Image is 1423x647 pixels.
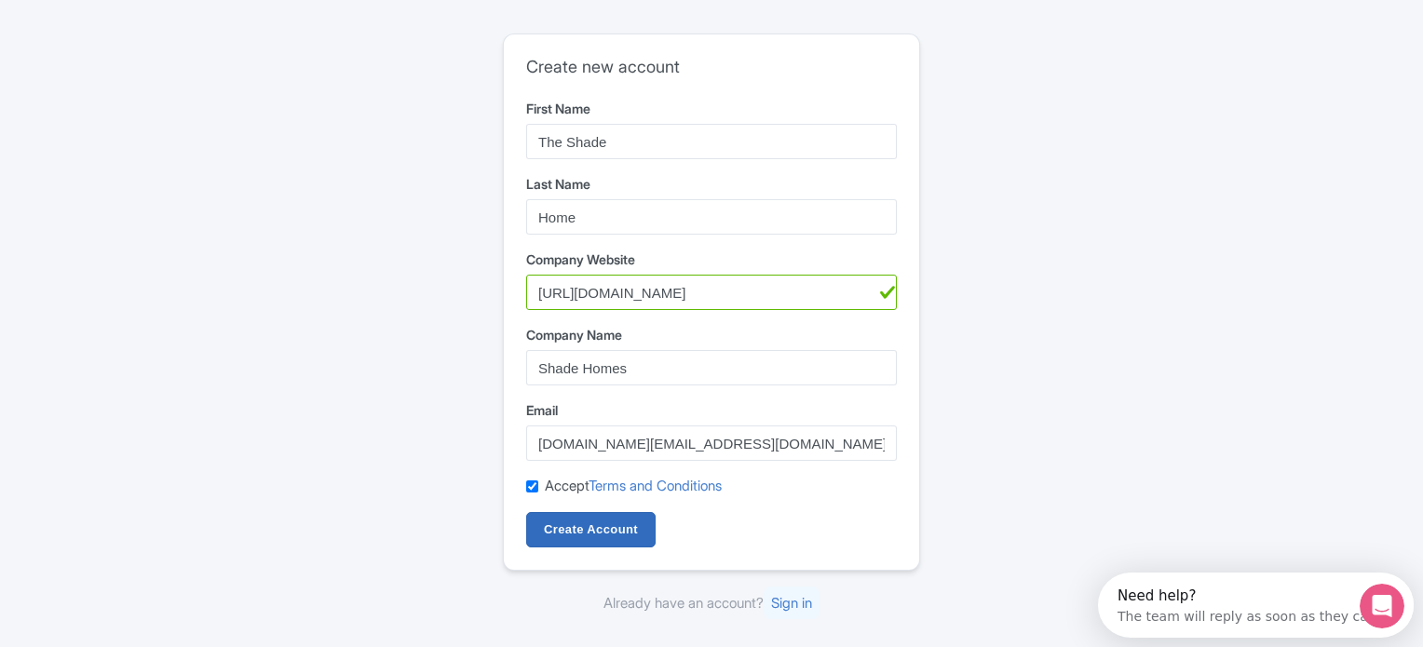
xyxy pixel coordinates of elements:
[526,275,897,310] input: example.com
[526,512,656,547] input: Create Account
[526,425,897,461] input: username@example.com
[503,593,920,614] div: Already have an account?
[1360,584,1404,628] iframe: Intercom live chat
[20,31,278,50] div: The team will reply as soon as they can
[526,325,897,344] label: Company Name
[1098,573,1414,638] iframe: Intercom live chat discovery launcher
[526,57,897,77] h2: Create new account
[526,400,897,420] label: Email
[764,586,820,619] a: Sign in
[526,249,897,269] label: Company Website
[545,476,722,497] label: Accept
[526,99,897,118] label: First Name
[526,174,897,194] label: Last Name
[7,7,333,59] div: Open Intercom Messenger
[20,16,278,31] div: Need help?
[589,477,722,494] a: Terms and Conditions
